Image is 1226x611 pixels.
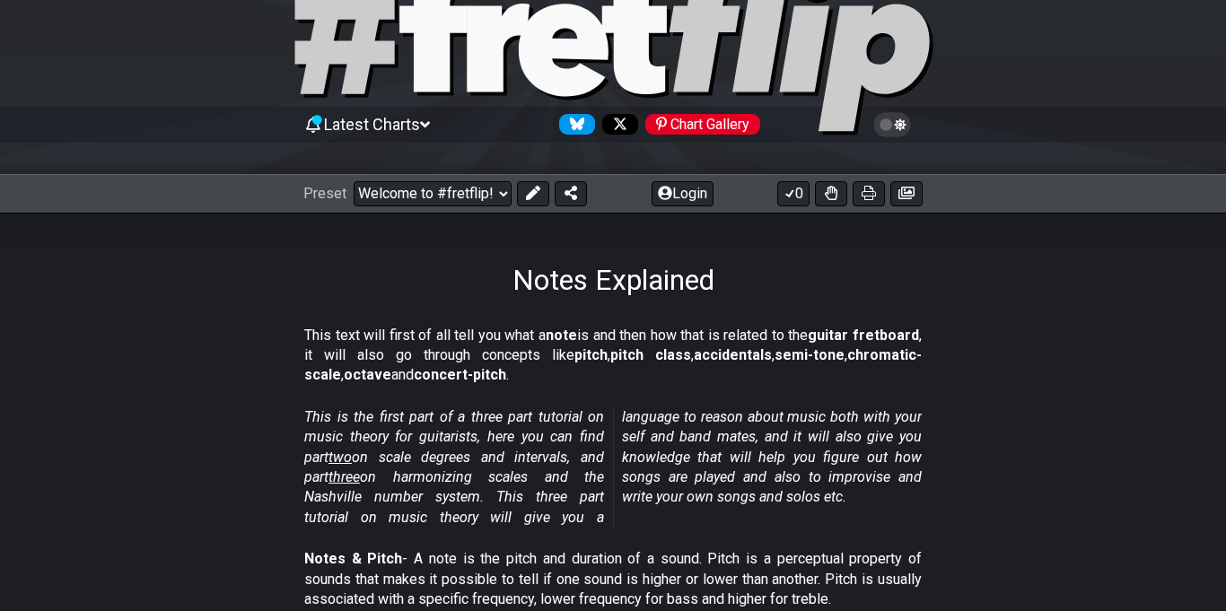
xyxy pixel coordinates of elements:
[304,408,922,526] em: This is the first part of a three part tutorial on music theory for guitarists, here you can find...
[304,326,922,386] p: This text will first of all tell you what a is and then how that is related to the , it will also...
[694,346,772,363] strong: accidentals
[354,181,512,206] select: Preset
[328,449,352,466] span: two
[304,549,922,609] p: - A note is the pitch and duration of a sound. Pitch is a perceptual property of sounds that make...
[808,327,919,344] strong: guitar fretboard
[610,346,691,363] strong: pitch class
[882,117,903,133] span: Toggle light / dark theme
[324,115,420,134] span: Latest Charts
[517,181,549,206] button: Edit Preset
[304,550,402,567] strong: Notes & Pitch
[512,263,714,297] h1: Notes Explained
[328,468,360,485] span: three
[552,114,595,135] a: Follow #fretflip at Bluesky
[344,366,391,383] strong: octave
[555,181,587,206] button: Share Preset
[638,114,760,135] a: #fretflip at Pinterest
[815,181,847,206] button: Toggle Dexterity for all fretkits
[652,181,714,206] button: Login
[645,114,760,135] div: Chart Gallery
[890,181,923,206] button: Create image
[303,185,346,202] span: Preset
[777,181,810,206] button: 0
[775,346,845,363] strong: semi-tone
[853,181,885,206] button: Print
[574,346,608,363] strong: pitch
[414,366,506,383] strong: concert-pitch
[546,327,577,344] strong: note
[595,114,638,135] a: Follow #fretflip at X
